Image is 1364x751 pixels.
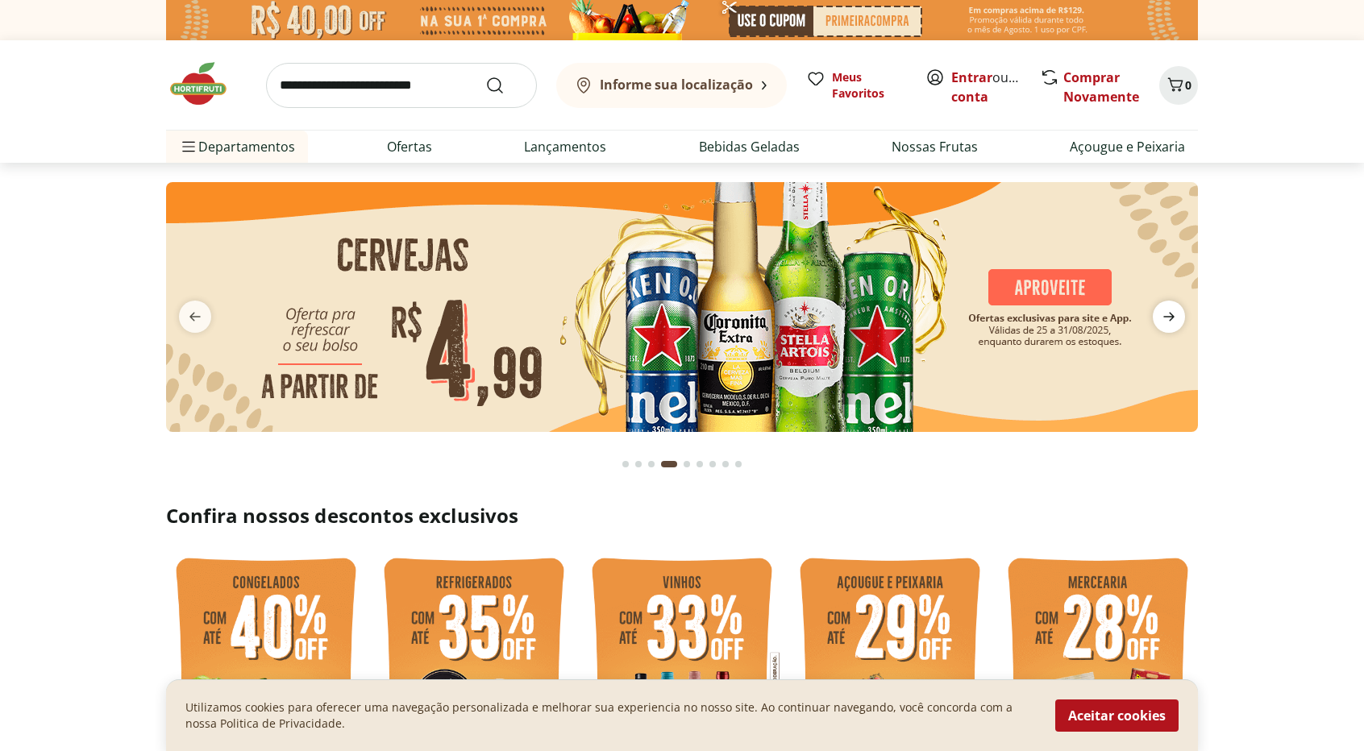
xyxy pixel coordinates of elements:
button: Go to page 6 from fs-carousel [693,445,706,483]
a: Bebidas Geladas [699,137,800,156]
button: Submit Search [485,76,524,95]
a: Ofertas [387,137,432,156]
h2: Confira nossos descontos exclusivos [166,503,1198,529]
button: Current page from fs-carousel [658,445,680,483]
button: Aceitar cookies [1055,699,1179,732]
img: Hortifruti [166,60,247,108]
a: Lançamentos [524,137,606,156]
button: Go to page 3 from fs-carousel [645,445,658,483]
span: Departamentos [179,127,295,166]
a: Açougue e Peixaria [1070,137,1185,156]
a: Comprar Novamente [1063,68,1139,106]
button: Go to page 2 from fs-carousel [632,445,645,483]
p: Utilizamos cookies para oferecer uma navegação personalizada e melhorar sua experiencia no nosso ... [185,699,1036,732]
span: 0 [1185,77,1191,93]
a: Nossas Frutas [892,137,978,156]
input: search [266,63,537,108]
button: Go to page 5 from fs-carousel [680,445,693,483]
a: Meus Favoritos [806,69,906,102]
span: ou [951,68,1023,106]
span: Meus Favoritos [832,69,906,102]
button: Go to page 7 from fs-carousel [706,445,719,483]
b: Informe sua localização [600,76,753,93]
button: Menu [179,127,198,166]
button: Go to page 8 from fs-carousel [719,445,732,483]
button: previous [166,301,224,333]
a: Entrar [951,68,992,86]
img: cervejas [166,182,1198,432]
button: next [1140,301,1198,333]
button: Informe sua localização [556,63,787,108]
button: Go to page 1 from fs-carousel [619,445,632,483]
a: Criar conta [951,68,1040,106]
button: Carrinho [1159,66,1198,105]
button: Go to page 9 from fs-carousel [732,445,745,483]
